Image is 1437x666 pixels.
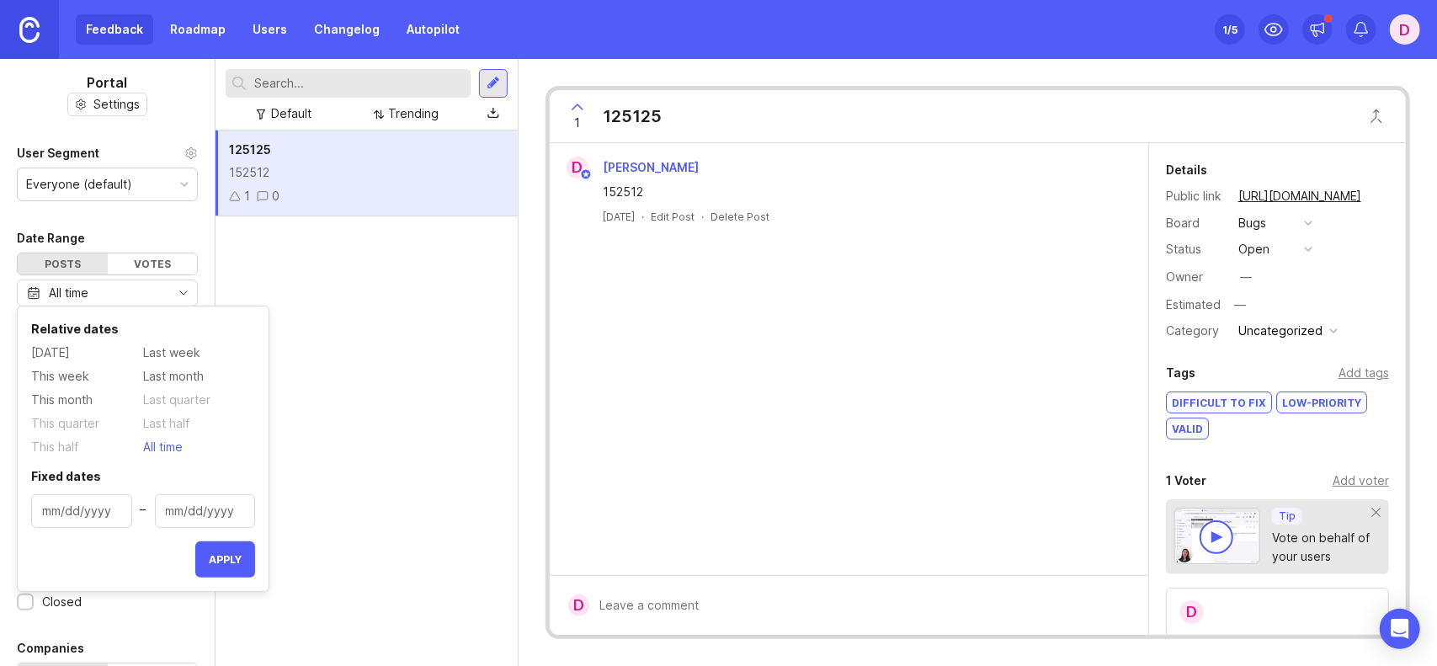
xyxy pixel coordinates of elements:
h1: Portal [88,72,128,93]
div: Estimated [1166,299,1221,311]
div: Open Intercom Messenger [1380,609,1420,649]
span: This quarter [31,414,99,433]
span: Last month [143,367,204,386]
div: D [1179,599,1205,626]
div: Companies [17,638,84,658]
button: 1/5 [1215,14,1245,45]
div: Posts [18,253,108,274]
div: Relative dates [31,320,255,338]
span: Last week [143,344,200,362]
a: [DATE] [603,210,635,224]
div: Category [1166,322,1225,340]
div: Difficult to fix [1167,392,1271,413]
a: Autopilot [397,14,470,45]
div: Vote on behalf of your users [1272,529,1372,566]
div: 125125 [603,104,662,128]
div: · [641,210,644,224]
span: All time [143,438,183,456]
span: Last quarter [143,391,210,409]
div: — [1240,268,1252,286]
svg: toggle icon [170,286,197,300]
div: Default [271,104,311,123]
div: All time [49,284,88,302]
span: Settings [93,96,140,113]
div: Public link [1166,187,1225,205]
img: member badge [580,168,593,181]
button: Close button [1360,99,1393,133]
div: Closed [42,593,82,611]
input: mm/dd/yyyy [166,502,245,520]
div: User Segment [17,143,99,163]
div: Date Range [17,228,85,248]
div: – [132,500,155,522]
div: 1 /5 [1222,18,1237,41]
div: Valid [1167,418,1208,439]
a: Changelog [304,14,390,45]
a: D[PERSON_NAME] [556,157,712,178]
a: Roadmap [160,14,236,45]
div: Bugs [1238,214,1266,232]
div: Trending [388,104,439,123]
span: [DATE] [31,344,70,362]
div: Add tags [1339,364,1389,382]
img: video-thumbnail-vote-d41b83416815613422e2ca741bf692cc.jpg [1174,508,1260,564]
a: 12512515251210 [216,131,518,216]
div: Owner [1166,268,1225,286]
img: Canny Home [19,17,40,43]
div: D [568,594,589,616]
div: Delete Post [711,210,769,224]
div: Edit Post [651,210,695,224]
div: open [1238,240,1269,258]
div: 1 [244,187,250,205]
div: Fixed dates [31,467,255,486]
div: Board [1166,214,1225,232]
input: mm/dd/yyyy [42,502,121,520]
div: 0 [272,187,279,205]
div: 152512 [603,183,1115,201]
div: Votes [108,253,198,274]
input: Search... [254,74,464,93]
div: Add voter [1333,472,1389,490]
a: [URL][DOMAIN_NAME] [1233,185,1366,207]
span: Apply [209,553,242,566]
div: Status [1166,240,1225,258]
button: Settings [67,93,147,116]
span: This week [31,367,89,386]
div: Low-priority [1277,392,1366,413]
div: Tags [1166,363,1195,383]
span: This half [31,438,78,456]
div: D [567,157,588,178]
span: 1 [575,114,581,132]
div: Uncategorized [1238,322,1323,340]
div: 1 Voter [1166,471,1206,491]
button: Apply [195,541,255,578]
button: D [1390,14,1420,45]
span: Last half [143,414,189,433]
div: Details [1166,160,1207,180]
div: · [701,210,704,224]
span: [PERSON_NAME] [603,160,699,174]
p: Tip [1279,509,1296,523]
div: Everyone (default) [26,175,132,194]
div: 152512 [229,163,504,182]
div: — [1229,294,1251,316]
span: 125125 [229,142,271,157]
a: Users [242,14,297,45]
span: This month [31,391,93,409]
